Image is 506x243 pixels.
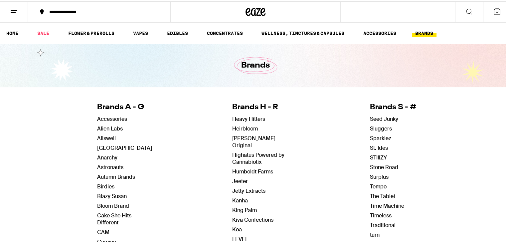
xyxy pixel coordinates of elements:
h4: Brands S - # [370,101,417,111]
a: Timeless [370,211,392,218]
a: WELLNESS, TINCTURES & CAPSULES [258,28,348,36]
a: Autumn Brands [97,172,135,179]
a: St. Ides [370,143,388,150]
a: Jeeter [232,176,248,183]
a: EDIBLES [164,28,191,36]
a: CONCENTRATES [204,28,246,36]
a: Humboldt Farms [232,167,273,174]
a: [PERSON_NAME] Original [232,133,275,147]
a: Sparkiez [370,133,391,140]
a: VAPES [130,28,151,36]
a: HOME [3,28,22,36]
a: Birdies [97,182,114,189]
a: Stone Road [370,162,398,169]
a: FLOWER & PREROLLS [65,28,118,36]
a: [GEOGRAPHIC_DATA] [97,143,152,150]
a: Traditional [370,220,396,227]
a: BRANDS [412,28,436,36]
a: The Tablet [370,191,395,198]
a: Accessories [97,114,127,121]
a: Seed Junky [370,114,398,121]
a: Heirbloom [232,124,258,131]
a: SALE [34,28,53,36]
h4: Brands A - G [97,101,152,111]
h4: Brands H - R [232,101,290,111]
a: LEVEL [232,234,248,241]
a: Highatus Powered by Cannabiotix [232,150,284,164]
a: Koa [232,225,242,232]
a: turn [370,230,380,237]
a: Tempo [370,182,387,189]
a: Anarchy [97,153,117,160]
a: Blazy Susan [97,191,127,198]
a: Heavy Hitters [232,114,265,121]
a: CAM [97,227,109,234]
a: Allswell [97,133,116,140]
a: Sluggers [370,124,392,131]
a: Bloom Brand [97,201,129,208]
a: Jetty Extracts [232,186,265,193]
a: Kiva Confections [232,215,273,222]
h1: Brands [241,59,270,70]
span: Hi. Need any help? [4,5,48,10]
a: Cake She Hits Different [97,211,131,225]
a: Time Machine [370,201,404,208]
a: STIIIZY [370,153,387,160]
a: Surplus [370,172,389,179]
a: King Palm [232,205,257,212]
a: ACCESSORIES [360,28,400,36]
a: Kanha [232,196,248,203]
a: Alien Labs [97,124,123,131]
a: Astronauts [97,162,123,169]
